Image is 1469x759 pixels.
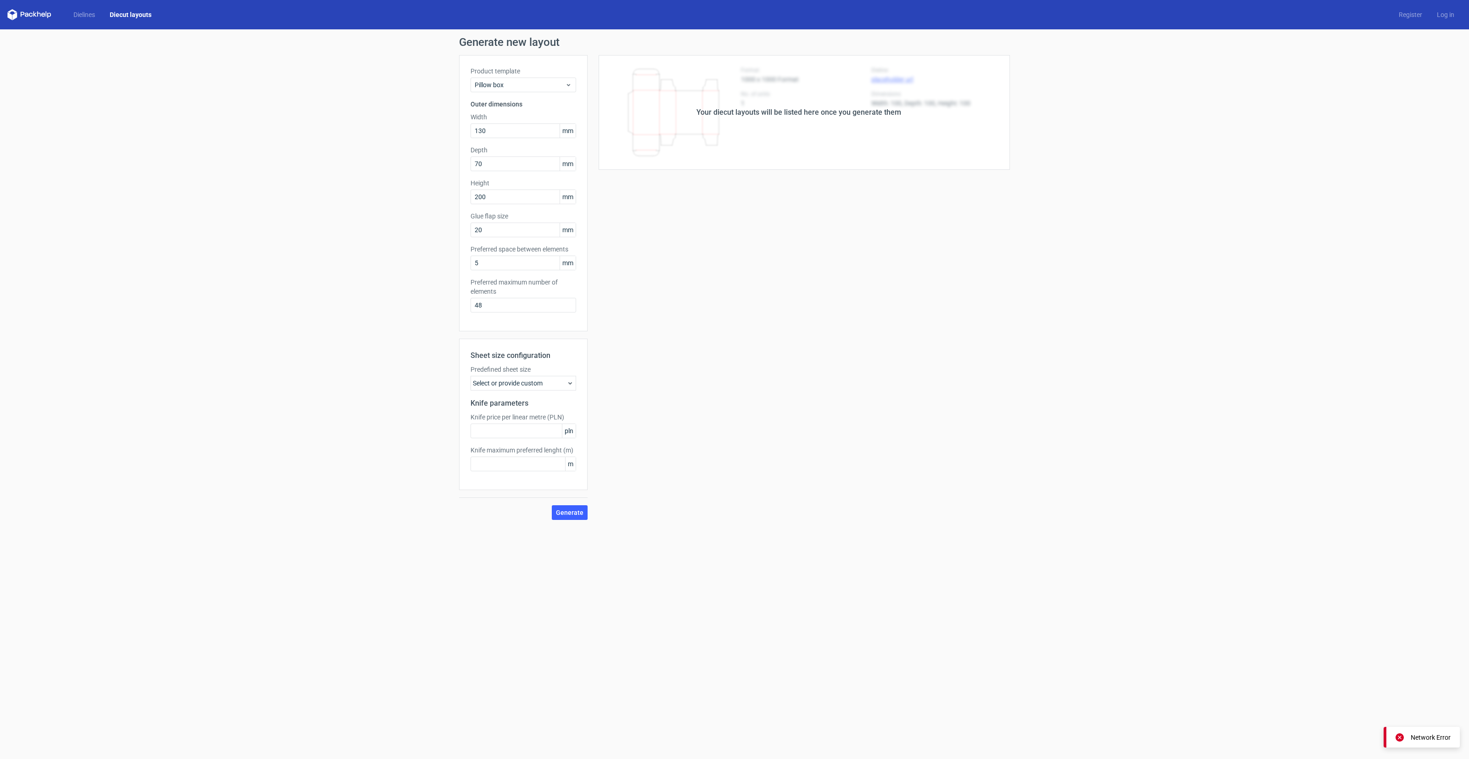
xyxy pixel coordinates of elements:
label: Height [471,179,576,188]
label: Knife price per linear metre (PLN) [471,413,576,422]
button: Generate [552,505,588,520]
label: Depth [471,145,576,155]
label: Preferred maximum number of elements [471,278,576,296]
span: pln [562,424,576,438]
a: Dielines [66,10,102,19]
label: Predefined sheet size [471,365,576,374]
a: Diecut layouts [102,10,159,19]
span: mm [560,157,576,171]
label: Width [471,112,576,122]
h2: Sheet size configuration [471,350,576,361]
span: mm [560,223,576,237]
label: Product template [471,67,576,76]
span: Generate [556,509,583,516]
a: Register [1391,10,1430,19]
span: mm [560,190,576,204]
span: mm [560,124,576,138]
span: Pillow box [475,80,565,89]
h3: Outer dimensions [471,100,576,109]
label: Glue flap size [471,212,576,221]
span: mm [560,256,576,270]
label: Preferred space between elements [471,245,576,254]
div: Your diecut layouts will be listed here once you generate them [696,107,901,118]
div: Network Error [1411,733,1451,742]
h2: Knife parameters [471,398,576,409]
div: Select or provide custom [471,376,576,391]
label: Knife maximum preferred lenght (m) [471,446,576,455]
h1: Generate new layout [459,37,1010,48]
span: m [565,457,576,471]
a: Log in [1430,10,1462,19]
